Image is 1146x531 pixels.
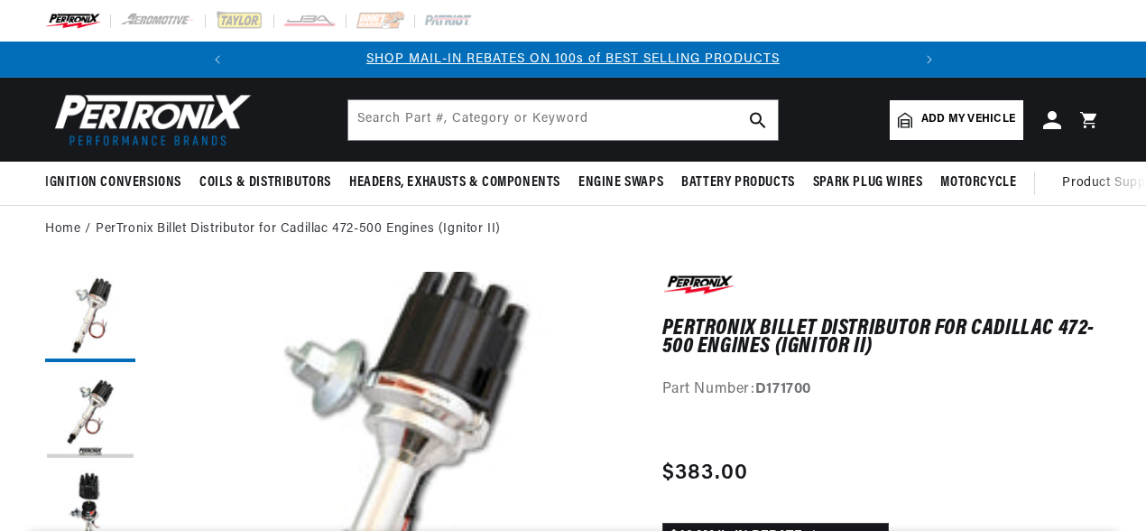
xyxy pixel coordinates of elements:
a: SHOP MAIL-IN REBATES ON 100s of BEST SELLING PRODUCTS [366,52,780,66]
span: Add my vehicle [921,111,1015,128]
input: Search Part #, Category or Keyword [348,100,778,140]
summary: Motorcycle [931,162,1025,204]
button: Translation missing: en.sections.announcements.next_announcement [911,42,947,78]
summary: Spark Plug Wires [804,162,932,204]
span: Engine Swaps [578,173,663,192]
img: Pertronix [45,88,253,151]
nav: breadcrumbs [45,219,1101,239]
span: Ignition Conversions [45,173,181,192]
div: Announcement [236,50,911,70]
button: search button [738,100,778,140]
summary: Ignition Conversions [45,162,190,204]
div: 1 of 2 [236,50,911,70]
div: Part Number: [662,378,1102,402]
a: Home [45,219,80,239]
summary: Coils & Distributors [190,162,340,204]
span: $383.00 [662,457,749,489]
span: Coils & Distributors [199,173,331,192]
span: Motorcycle [940,173,1016,192]
span: Battery Products [681,173,795,192]
a: PerTronix Billet Distributor for Cadillac 472-500 Engines (Ignitor II) [96,219,501,239]
button: Translation missing: en.sections.announcements.previous_announcement [199,42,236,78]
summary: Headers, Exhausts & Components [340,162,569,204]
h1: PerTronix Billet Distributor for Cadillac 472-500 Engines (Ignitor II) [662,320,1102,357]
button: Load image 2 in gallery view [45,371,135,461]
span: Headers, Exhausts & Components [349,173,560,192]
strong: D171700 [755,382,811,396]
summary: Engine Swaps [569,162,672,204]
a: Add my vehicle [890,100,1023,140]
button: Load image 1 in gallery view [45,272,135,362]
span: Spark Plug Wires [813,173,923,192]
summary: Battery Products [672,162,804,204]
